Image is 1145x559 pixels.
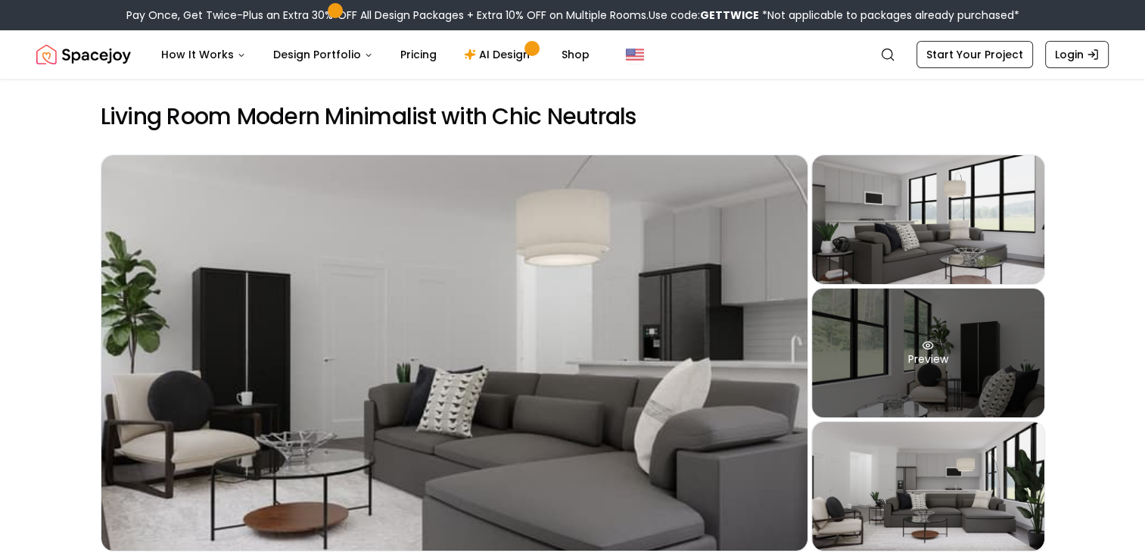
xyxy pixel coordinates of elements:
[452,39,546,70] a: AI Design
[261,39,385,70] button: Design Portfolio
[126,8,1019,23] div: Pay Once, Get Twice-Plus an Extra 30% OFF All Design Packages + Extra 10% OFF on Multiple Rooms.
[1045,41,1109,68] a: Login
[700,8,759,23] b: GETTWICE
[101,103,1045,130] h2: Living Room Modern Minimalist with Chic Neutrals
[36,39,131,70] a: Spacejoy
[649,8,759,23] span: Use code:
[759,8,1019,23] span: *Not applicable to packages already purchased*
[36,39,131,70] img: Spacejoy Logo
[626,45,644,64] img: United States
[36,30,1109,79] nav: Global
[812,289,1044,417] div: Preview
[916,41,1033,68] a: Start Your Project
[149,39,602,70] nav: Main
[149,39,258,70] button: How It Works
[549,39,602,70] a: Shop
[388,39,449,70] a: Pricing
